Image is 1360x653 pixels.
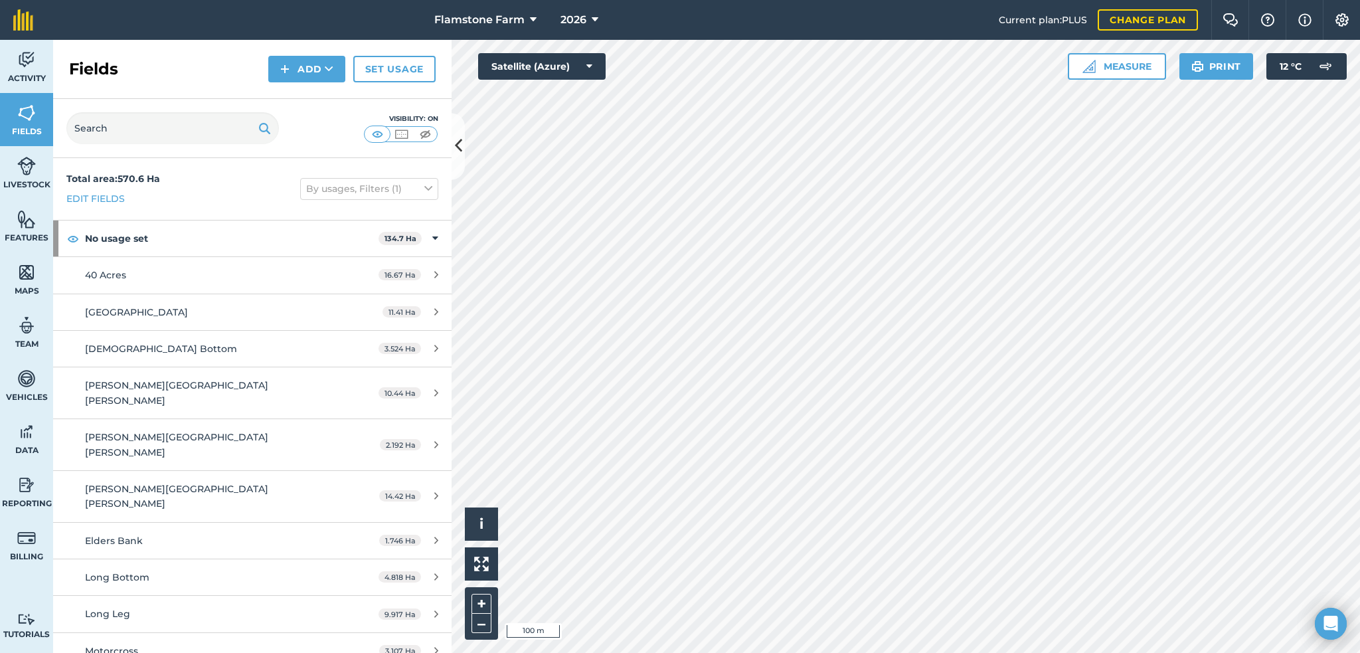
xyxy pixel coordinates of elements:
h2: Fields [69,58,118,80]
img: svg+xml;base64,PHN2ZyB4bWxucz0iaHR0cDovL3d3dy53My5vcmcvMjAwMC9zdmciIHdpZHRoPSIxOCIgaGVpZ2h0PSIyNC... [67,231,79,246]
span: 14.42 Ha [379,490,421,502]
img: svg+xml;base64,PHN2ZyB4bWxucz0iaHR0cDovL3d3dy53My5vcmcvMjAwMC9zdmciIHdpZHRoPSI1NiIgaGVpZ2h0PSI2MC... [17,103,36,123]
span: 12 ° C [1280,53,1302,80]
span: 11.41 Ha [382,306,421,318]
img: svg+xml;base64,PHN2ZyB4bWxucz0iaHR0cDovL3d3dy53My5vcmcvMjAwMC9zdmciIHdpZHRoPSIxNCIgaGVpZ2h0PSIyNC... [280,61,290,77]
div: Open Intercom Messenger [1315,608,1347,640]
div: No usage set134.7 Ha [53,221,452,256]
button: By usages, Filters (1) [300,178,438,199]
button: i [465,508,498,541]
div: Visibility: On [364,114,438,124]
span: Elders Bank [85,535,143,547]
img: svg+xml;base64,PHN2ZyB4bWxucz0iaHR0cDovL3d3dy53My5vcmcvMjAwMC9zdmciIHdpZHRoPSI1MCIgaGVpZ2h0PSI0MC... [417,128,434,141]
button: Satellite (Azure) [478,53,606,80]
img: svg+xml;base64,PHN2ZyB4bWxucz0iaHR0cDovL3d3dy53My5vcmcvMjAwMC9zdmciIHdpZHRoPSI1NiIgaGVpZ2h0PSI2MC... [17,262,36,282]
img: svg+xml;base64,PD94bWwgdmVyc2lvbj0iMS4wIiBlbmNvZGluZz0idXRmLTgiPz4KPCEtLSBHZW5lcmF0b3I6IEFkb2JlIE... [17,50,36,70]
span: i [479,515,483,532]
img: svg+xml;base64,PD94bWwgdmVyc2lvbj0iMS4wIiBlbmNvZGluZz0idXRmLTgiPz4KPCEtLSBHZW5lcmF0b3I6IEFkb2JlIE... [17,156,36,176]
img: svg+xml;base64,PHN2ZyB4bWxucz0iaHR0cDovL3d3dy53My5vcmcvMjAwMC9zdmciIHdpZHRoPSI1MCIgaGVpZ2h0PSI0MC... [369,128,386,141]
span: [PERSON_NAME][GEOGRAPHIC_DATA][PERSON_NAME] [85,431,268,458]
img: Four arrows, one pointing top left, one top right, one bottom right and the last bottom left [474,557,489,571]
img: fieldmargin Logo [13,9,33,31]
a: Long Bottom4.818 Ha [53,559,452,595]
strong: No usage set [85,221,379,256]
img: svg+xml;base64,PD94bWwgdmVyc2lvbj0iMS4wIiBlbmNvZGluZz0idXRmLTgiPz4KPCEtLSBHZW5lcmF0b3I6IEFkb2JlIE... [17,369,36,389]
a: [PERSON_NAME][GEOGRAPHIC_DATA][PERSON_NAME]10.44 Ha [53,367,452,419]
span: 4.818 Ha [379,571,421,583]
span: 3.524 Ha [379,343,421,354]
span: Flamstone Farm [434,12,525,28]
a: Edit fields [66,191,125,206]
span: 16.67 Ha [379,269,421,280]
button: Print [1179,53,1254,80]
img: svg+xml;base64,PHN2ZyB4bWxucz0iaHR0cDovL3d3dy53My5vcmcvMjAwMC9zdmciIHdpZHRoPSI1NiIgaGVpZ2h0PSI2MC... [17,209,36,229]
img: svg+xml;base64,PHN2ZyB4bWxucz0iaHR0cDovL3d3dy53My5vcmcvMjAwMC9zdmciIHdpZHRoPSIxNyIgaGVpZ2h0PSIxNy... [1298,12,1312,28]
a: [DEMOGRAPHIC_DATA] Bottom3.524 Ha [53,331,452,367]
span: 1.746 Ha [379,535,421,546]
a: [PERSON_NAME][GEOGRAPHIC_DATA][PERSON_NAME]2.192 Ha [53,419,452,470]
input: Search [66,112,279,144]
a: Set usage [353,56,436,82]
span: Long Bottom [85,571,149,583]
img: svg+xml;base64,PHN2ZyB4bWxucz0iaHR0cDovL3d3dy53My5vcmcvMjAwMC9zdmciIHdpZHRoPSIxOSIgaGVpZ2h0PSIyNC... [1191,58,1204,74]
span: 2.192 Ha [380,439,421,450]
img: svg+xml;base64,PD94bWwgdmVyc2lvbj0iMS4wIiBlbmNvZGluZz0idXRmLTgiPz4KPCEtLSBHZW5lcmF0b3I6IEFkb2JlIE... [17,613,36,626]
button: 12 °C [1266,53,1347,80]
button: + [471,594,491,614]
img: svg+xml;base64,PHN2ZyB4bWxucz0iaHR0cDovL3d3dy53My5vcmcvMjAwMC9zdmciIHdpZHRoPSIxOSIgaGVpZ2h0PSIyNC... [258,120,271,136]
img: A question mark icon [1260,13,1276,27]
button: Add [268,56,345,82]
img: svg+xml;base64,PD94bWwgdmVyc2lvbj0iMS4wIiBlbmNvZGluZz0idXRmLTgiPz4KPCEtLSBHZW5lcmF0b3I6IEFkb2JlIE... [17,316,36,335]
img: svg+xml;base64,PD94bWwgdmVyc2lvbj0iMS4wIiBlbmNvZGluZz0idXRmLTgiPz4KPCEtLSBHZW5lcmF0b3I6IEFkb2JlIE... [1312,53,1339,80]
img: A cog icon [1334,13,1350,27]
a: Elders Bank1.746 Ha [53,523,452,559]
span: [PERSON_NAME][GEOGRAPHIC_DATA][PERSON_NAME] [85,379,268,406]
strong: 134.7 Ha [384,234,416,243]
img: svg+xml;base64,PD94bWwgdmVyc2lvbj0iMS4wIiBlbmNvZGluZz0idXRmLTgiPz4KPCEtLSBHZW5lcmF0b3I6IEFkb2JlIE... [17,528,36,548]
img: svg+xml;base64,PHN2ZyB4bWxucz0iaHR0cDovL3d3dy53My5vcmcvMjAwMC9zdmciIHdpZHRoPSI1MCIgaGVpZ2h0PSI0MC... [393,128,410,141]
span: 10.44 Ha [379,387,421,399]
strong: Total area : 570.6 Ha [66,173,160,185]
span: Long Leg [85,608,130,620]
a: [PERSON_NAME][GEOGRAPHIC_DATA][PERSON_NAME]14.42 Ha [53,471,452,522]
button: Measure [1068,53,1166,80]
a: 40 Acres16.67 Ha [53,257,452,293]
span: 40 Acres [85,269,126,281]
img: svg+xml;base64,PD94bWwgdmVyc2lvbj0iMS4wIiBlbmNvZGluZz0idXRmLTgiPz4KPCEtLSBHZW5lcmF0b3I6IEFkb2JlIE... [17,422,36,442]
span: [DEMOGRAPHIC_DATA] Bottom [85,343,237,355]
span: Current plan : PLUS [999,13,1087,27]
img: svg+xml;base64,PD94bWwgdmVyc2lvbj0iMS4wIiBlbmNvZGluZz0idXRmLTgiPz4KPCEtLSBHZW5lcmF0b3I6IEFkb2JlIE... [17,475,36,495]
img: Two speech bubbles overlapping with the left bubble in the forefront [1223,13,1238,27]
a: Change plan [1098,9,1198,31]
span: [PERSON_NAME][GEOGRAPHIC_DATA][PERSON_NAME] [85,483,268,510]
span: 9.917 Ha [379,608,421,620]
span: 2026 [560,12,586,28]
img: Ruler icon [1082,60,1096,73]
button: – [471,614,491,633]
span: [GEOGRAPHIC_DATA] [85,306,188,318]
a: Long Leg9.917 Ha [53,596,452,632]
a: [GEOGRAPHIC_DATA]11.41 Ha [53,294,452,330]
